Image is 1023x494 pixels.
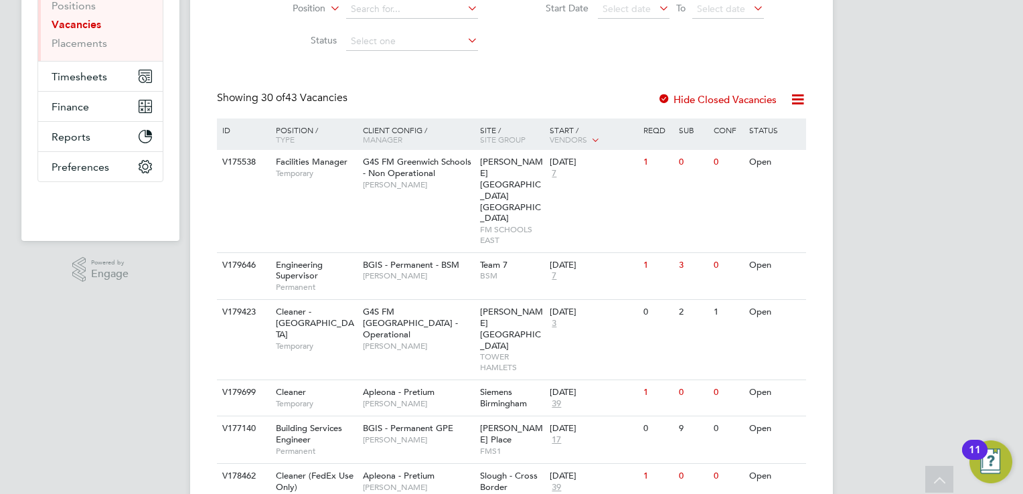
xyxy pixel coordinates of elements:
[710,464,745,489] div: 0
[219,380,266,405] div: V179699
[219,118,266,141] div: ID
[38,195,163,217] img: fastbook-logo-retina.png
[550,482,563,493] span: 39
[746,380,804,405] div: Open
[219,150,266,175] div: V175538
[276,386,306,398] span: Cleaner
[276,259,323,282] span: Engineering Supervisor
[746,300,804,325] div: Open
[363,470,435,481] span: Apleona - Pretium
[710,416,745,441] div: 0
[346,32,478,51] input: Select one
[550,318,558,329] span: 3
[52,37,107,50] a: Placements
[52,70,107,83] span: Timesheets
[363,156,471,179] span: G4S FM Greenwich Schools - Non Operational
[640,416,675,441] div: 0
[363,306,458,340] span: G4S FM [GEOGRAPHIC_DATA] - Operational
[276,306,354,340] span: Cleaner - [GEOGRAPHIC_DATA]
[276,341,356,351] span: Temporary
[480,446,544,457] span: FMS1
[363,259,459,270] span: BGIS - Permanent - BSM
[676,416,710,441] div: 9
[550,157,637,168] div: [DATE]
[38,152,163,181] button: Preferences
[477,118,547,151] div: Site /
[550,168,558,179] span: 7
[550,387,637,398] div: [DATE]
[480,224,544,245] span: FM SCHOOLS EAST
[261,91,285,104] span: 30 of
[363,386,435,398] span: Apleona - Pretium
[52,18,101,31] a: Vacancies
[363,270,473,281] span: [PERSON_NAME]
[969,450,981,467] div: 11
[276,446,356,457] span: Permanent
[219,464,266,489] div: V178462
[38,92,163,121] button: Finance
[550,270,558,282] span: 7
[511,2,588,14] label: Start Date
[710,118,745,141] div: Conf
[260,34,337,46] label: Status
[276,134,295,145] span: Type
[676,253,710,278] div: 3
[38,62,163,91] button: Timesheets
[657,93,777,106] label: Hide Closed Vacancies
[746,416,804,441] div: Open
[676,300,710,325] div: 2
[38,122,163,151] button: Reports
[746,253,804,278] div: Open
[360,118,477,151] div: Client Config /
[52,161,109,173] span: Preferences
[550,471,637,482] div: [DATE]
[480,386,527,409] span: Siemens Birmingham
[261,91,347,104] span: 43 Vacancies
[480,270,544,281] span: BSM
[480,134,526,145] span: Site Group
[746,118,804,141] div: Status
[363,179,473,190] span: [PERSON_NAME]
[276,282,356,293] span: Permanent
[676,118,710,141] div: Sub
[640,253,675,278] div: 1
[276,422,342,445] span: Building Services Engineer
[640,300,675,325] div: 0
[52,131,90,143] span: Reports
[363,482,473,493] span: [PERSON_NAME]
[640,464,675,489] div: 1
[710,380,745,405] div: 0
[480,351,544,372] span: TOWER HAMLETS
[72,257,129,282] a: Powered byEngage
[550,423,637,434] div: [DATE]
[52,100,89,113] span: Finance
[969,440,1012,483] button: Open Resource Center, 11 new notifications
[697,3,745,15] span: Select date
[676,150,710,175] div: 0
[746,464,804,489] div: Open
[276,168,356,179] span: Temporary
[603,3,651,15] span: Select date
[676,464,710,489] div: 0
[219,253,266,278] div: V179646
[550,434,563,446] span: 17
[480,259,507,270] span: Team 7
[363,398,473,409] span: [PERSON_NAME]
[710,253,745,278] div: 0
[363,422,453,434] span: BGIS - Permanent GPE
[91,268,129,280] span: Engage
[363,434,473,445] span: [PERSON_NAME]
[276,398,356,409] span: Temporary
[710,150,745,175] div: 0
[91,257,129,268] span: Powered by
[248,2,325,15] label: Position
[480,306,543,351] span: [PERSON_NAME][GEOGRAPHIC_DATA]
[710,300,745,325] div: 1
[550,398,563,410] span: 39
[37,195,163,217] a: Go to home page
[676,380,710,405] div: 0
[546,118,640,152] div: Start /
[276,470,353,493] span: Cleaner (FedEx Use Only)
[480,470,538,493] span: Slough - Cross Border
[217,91,350,105] div: Showing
